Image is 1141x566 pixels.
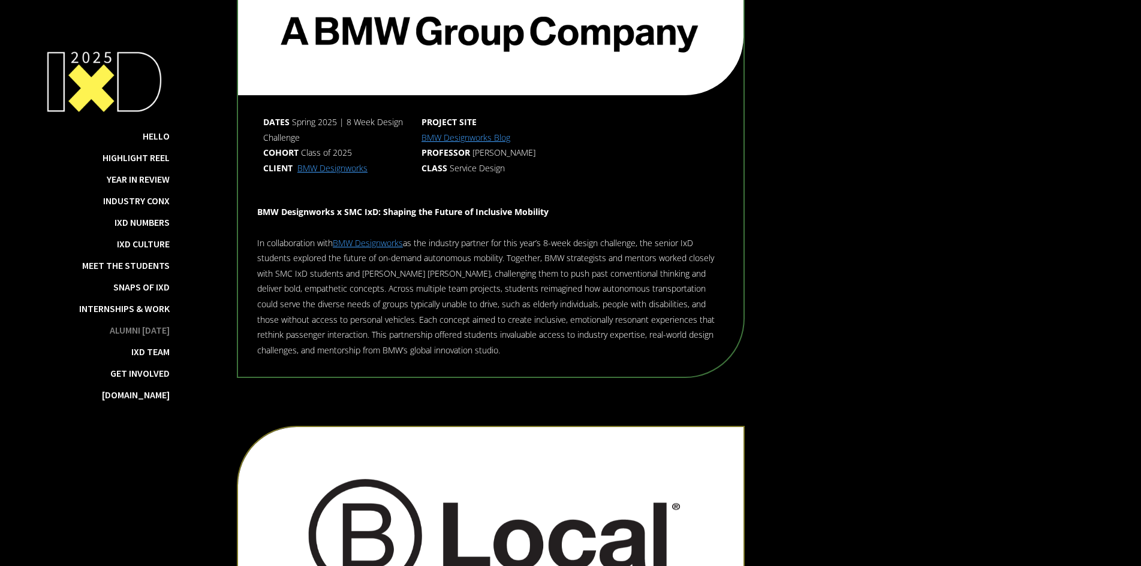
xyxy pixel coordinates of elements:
a: IxD Team [131,346,170,358]
a: Industry ConX [103,195,170,207]
strong: ‍ [352,147,354,158]
strong: Dates [263,116,292,128]
strong: Client [263,162,295,174]
a: Meet the Students [82,259,170,271]
strong: BMW Designworks x SMC IxD: Shaping the Future of Inclusive Mobility ‍ [257,206,549,217]
a: Alumni [DATE] [110,324,170,336]
a: [DOMAIN_NAME] [102,389,170,401]
a: BMW Designworks [297,162,368,174]
a: Highlight Reel [103,152,170,164]
a: IxD Numbers [115,216,170,228]
a: IxD Culture [117,238,170,250]
strong: Project site [422,116,479,128]
a: BMW Designworks Blog [422,132,510,143]
a: Snaps of IxD [113,281,170,293]
strong: Cohort [263,147,301,158]
strong: Professor [422,147,472,158]
div: Spring 2025 | 8 Week Design Challenge Class of 2025 [263,114,410,175]
div: [PERSON_NAME] Service Design [422,114,568,175]
a: Hello [143,130,170,142]
a: BMW Designworks [333,237,403,249]
strong: Class [422,162,450,174]
a: Year in Review [107,173,170,185]
a: Internships & Work [79,302,170,314]
div: In collaboration with as the industry partner for this year’s 8-week design challenge, the senior... [257,204,724,358]
a: Get Involved [110,367,170,379]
